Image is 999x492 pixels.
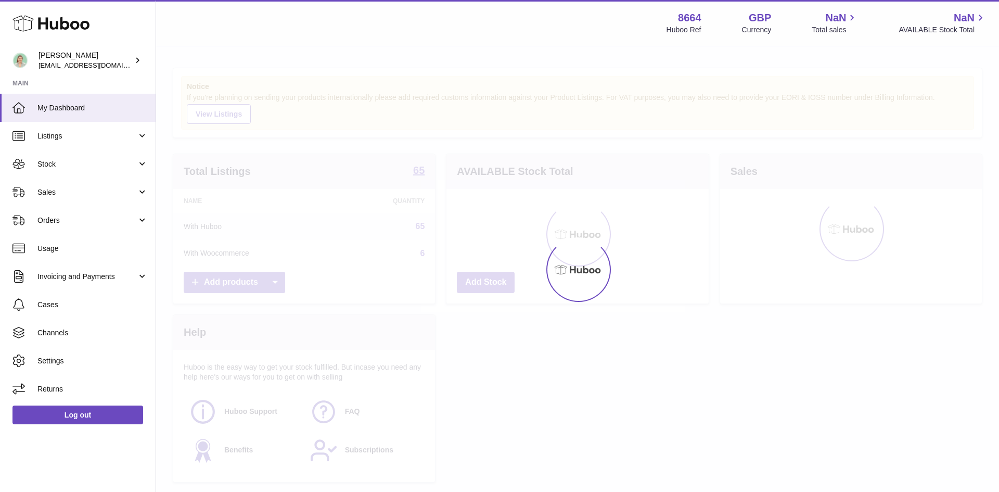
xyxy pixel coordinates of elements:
div: Huboo Ref [667,25,701,35]
strong: 8664 [678,11,701,25]
span: Returns [37,384,148,394]
a: Log out [12,406,143,424]
span: Orders [37,216,137,225]
div: [PERSON_NAME] [39,51,132,70]
span: Channels [37,328,148,338]
img: internalAdmin-8664@internal.huboo.com [12,53,28,68]
span: NaN [954,11,975,25]
strong: GBP [749,11,771,25]
span: Stock [37,159,137,169]
div: Currency [742,25,772,35]
span: AVAILABLE Stock Total [899,25,987,35]
span: Usage [37,244,148,254]
span: Sales [37,187,137,197]
span: Cases [37,300,148,310]
a: NaN AVAILABLE Stock Total [899,11,987,35]
span: NaN [825,11,846,25]
span: Invoicing and Payments [37,272,137,282]
a: NaN Total sales [812,11,858,35]
span: My Dashboard [37,103,148,113]
span: Total sales [812,25,858,35]
span: Listings [37,131,137,141]
span: Settings [37,356,148,366]
span: [EMAIL_ADDRESS][DOMAIN_NAME] [39,61,153,69]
